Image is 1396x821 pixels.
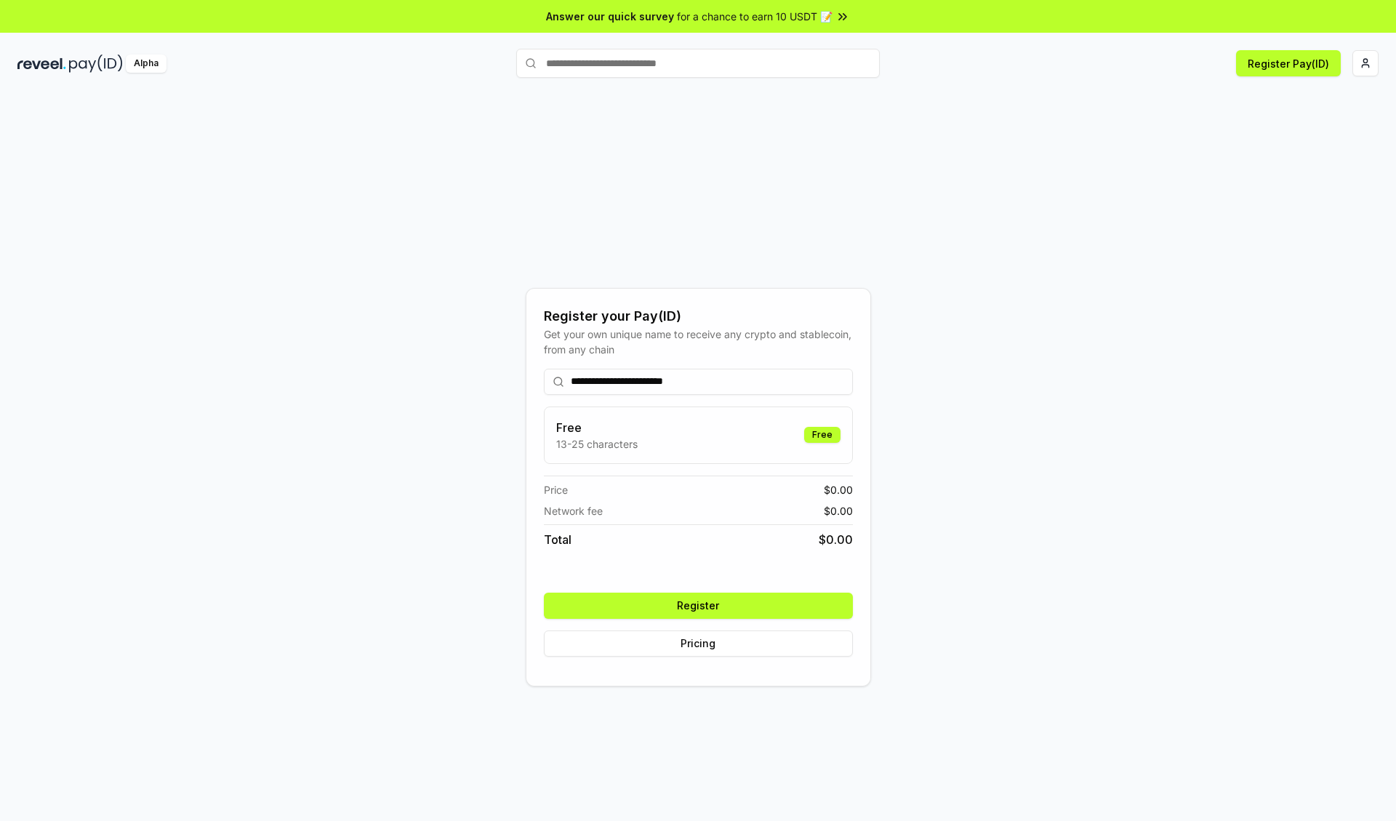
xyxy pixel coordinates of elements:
[544,482,568,497] span: Price
[17,55,66,73] img: reveel_dark
[544,593,853,619] button: Register
[824,503,853,518] span: $ 0.00
[1236,50,1341,76] button: Register Pay(ID)
[546,9,674,24] span: Answer our quick survey
[556,436,638,452] p: 13-25 characters
[544,327,853,357] div: Get your own unique name to receive any crypto and stablecoin, from any chain
[544,306,853,327] div: Register your Pay(ID)
[544,630,853,657] button: Pricing
[69,55,123,73] img: pay_id
[804,427,841,443] div: Free
[544,531,571,548] span: Total
[824,482,853,497] span: $ 0.00
[544,503,603,518] span: Network fee
[126,55,167,73] div: Alpha
[819,531,853,548] span: $ 0.00
[677,9,833,24] span: for a chance to earn 10 USDT 📝
[556,419,638,436] h3: Free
